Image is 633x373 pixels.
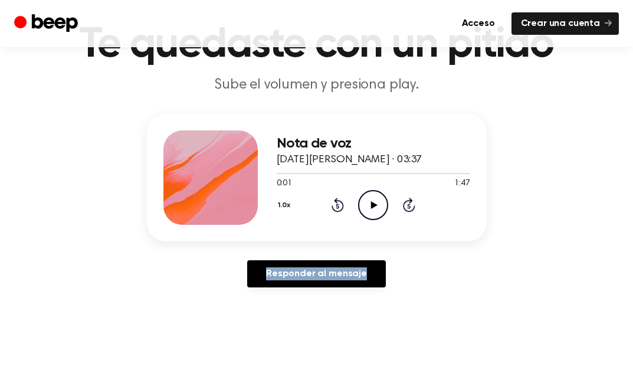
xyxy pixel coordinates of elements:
[247,260,386,287] a: Responder al mensaje
[452,12,504,35] a: Acceso
[266,269,367,279] font: Responder al mensaje
[454,179,470,188] font: 1:47
[277,195,295,215] button: 1.0x
[277,155,422,165] font: [DATE][PERSON_NAME] · 03:37
[14,12,81,35] a: Bip
[511,12,619,35] a: Crear una cuenta
[277,136,352,150] font: Nota de voz
[278,202,290,209] font: 1.0x
[214,78,419,92] font: Sube el volumen y presiona play.
[521,19,600,28] font: Crear una cuenta
[462,19,495,28] font: Acceso
[277,179,292,188] font: 0:01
